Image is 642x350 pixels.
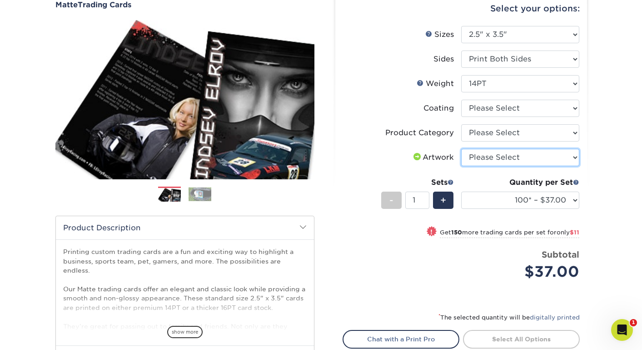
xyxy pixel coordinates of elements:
[430,227,433,237] span: !
[55,0,78,9] span: Matte
[343,330,459,348] a: Chat with a Print Pro
[530,314,580,321] a: digitally printed
[542,249,579,259] strong: Subtotal
[167,326,203,338] span: show more
[56,216,314,239] h2: Product Description
[463,330,580,348] a: Select All Options
[55,10,314,189] img: Matte 01
[440,193,446,207] span: +
[570,229,579,236] span: $11
[433,54,454,65] div: Sides
[389,193,393,207] span: -
[158,187,181,203] img: Trading Cards 01
[611,319,633,341] iframe: Intercom live chat
[55,0,314,9] h1: Trading Cards
[451,229,462,236] strong: 150
[189,187,211,201] img: Trading Cards 02
[2,322,77,347] iframe: Google Customer Reviews
[440,229,579,238] small: Get more trading cards per set for
[385,127,454,138] div: Product Category
[461,177,579,188] div: Quantity per Set
[417,78,454,89] div: Weight
[425,29,454,40] div: Sizes
[381,177,454,188] div: Sets
[557,229,579,236] span: only
[468,261,579,283] div: $37.00
[412,152,454,163] div: Artwork
[438,314,580,321] small: The selected quantity will be
[55,0,314,9] a: MatteTrading Cards
[630,319,637,326] span: 1
[423,103,454,114] div: Coating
